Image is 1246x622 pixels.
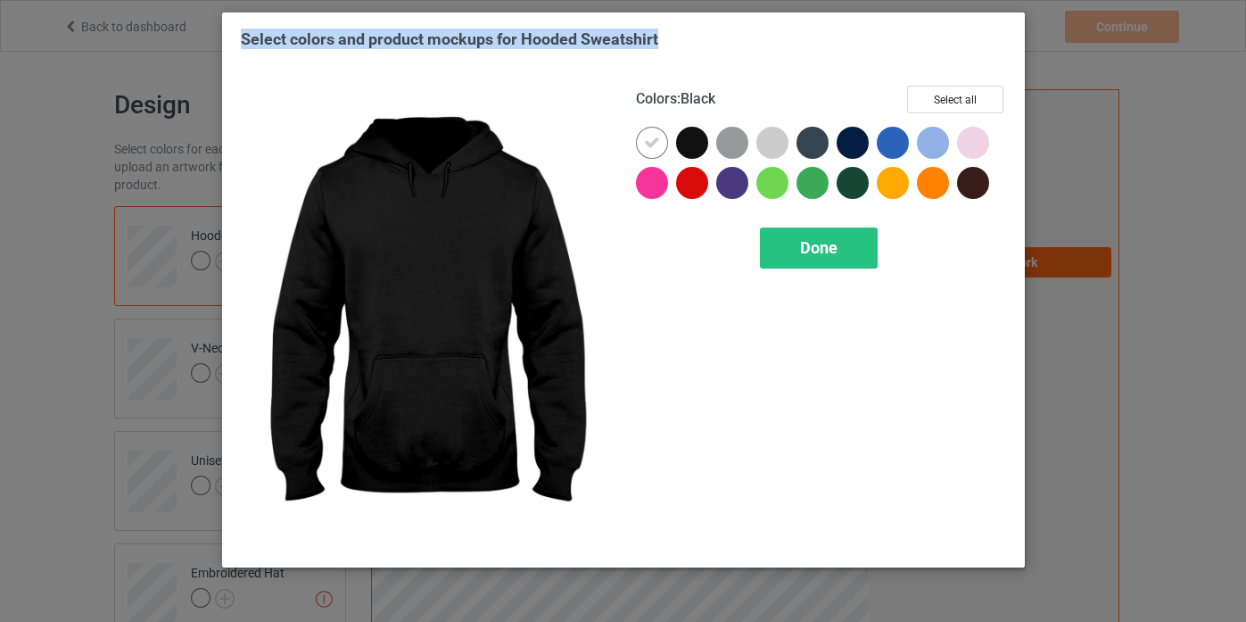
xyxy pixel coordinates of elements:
button: Select all [907,86,1003,113]
img: regular.jpg [241,86,611,549]
span: Done [800,238,838,257]
h4: : [636,90,715,109]
span: Black [681,90,715,107]
span: Colors [636,90,677,107]
span: Select colors and product mockups for Hooded Sweatshirt [241,29,658,48]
